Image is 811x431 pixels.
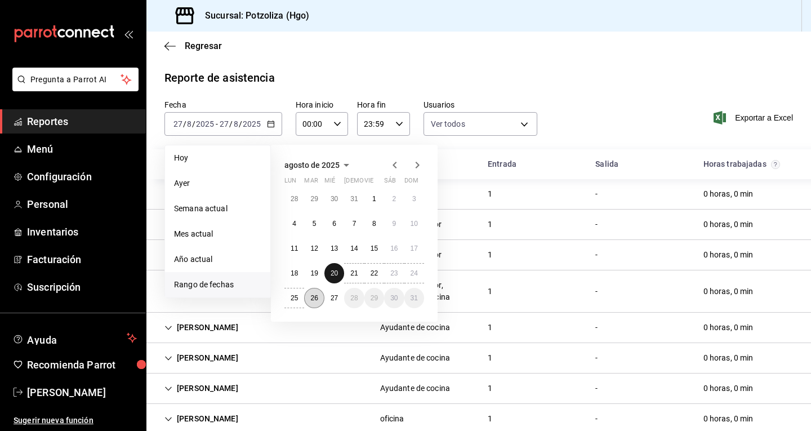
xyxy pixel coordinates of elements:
[27,331,122,345] span: Ayuda
[412,195,416,203] abbr: 3 de agosto de 2025
[155,408,247,429] div: Cell
[344,177,411,189] abbr: jueves
[174,228,261,240] span: Mes actual
[344,263,364,283] button: 21 de agosto de 2025
[384,288,404,308] button: 30 de agosto de 2025
[411,220,418,228] abbr: 10 de agosto de 2025
[350,294,358,302] abbr: 28 de agosto de 2025
[291,269,298,277] abbr: 18 de agosto de 2025
[185,41,222,51] span: Regresar
[331,269,338,277] abbr: 20 de agosto de 2025
[586,378,607,399] div: Cell
[479,378,501,399] div: Cell
[304,288,324,308] button: 26 de agosto de 2025
[146,270,811,313] div: Row
[284,263,304,283] button: 18 de agosto de 2025
[304,177,318,189] abbr: martes
[694,408,763,429] div: Cell
[27,385,137,400] span: [PERSON_NAME]
[304,238,324,259] button: 12 de agosto de 2025
[380,352,450,364] div: Ayudante de cocina
[155,281,247,302] div: Cell
[371,245,378,252] abbr: 15 de agosto de 2025
[694,154,802,175] div: HeadCell
[384,238,404,259] button: 16 de agosto de 2025
[364,189,384,209] button: 1 de agosto de 2025
[146,343,811,374] div: Row
[146,149,811,179] div: Head
[292,220,296,228] abbr: 4 de agosto de 2025
[371,408,413,429] div: Cell
[404,214,424,234] button: 10 de agosto de 2025
[371,294,378,302] abbr: 29 de agosto de 2025
[155,245,247,265] div: Cell
[27,141,137,157] span: Menú
[384,177,396,189] abbr: sábado
[372,195,376,203] abbr: 1 de agosto de 2025
[284,189,304,209] button: 28 de julio de 2025
[146,210,811,240] div: Row
[694,348,763,368] div: Cell
[586,245,607,265] div: Cell
[310,195,318,203] abbr: 29 de julio de 2025
[380,383,450,394] div: Ayudante de cocina
[586,317,607,338] div: Cell
[344,238,364,259] button: 14 de agosto de 2025
[304,189,324,209] button: 29 de julio de 2025
[479,281,501,302] div: Cell
[411,294,418,302] abbr: 31 de agosto de 2025
[372,220,376,228] abbr: 8 de agosto de 2025
[479,408,501,429] div: Cell
[229,119,233,128] span: /
[404,189,424,209] button: 3 de agosto de 2025
[192,119,195,128] span: /
[324,177,335,189] abbr: miércoles
[27,252,137,267] span: Facturación
[411,245,418,252] abbr: 17 de agosto de 2025
[364,214,384,234] button: 8 de agosto de 2025
[174,254,261,265] span: Año actual
[310,245,318,252] abbr: 12 de agosto de 2025
[239,119,242,128] span: /
[155,184,247,205] div: Cell
[324,214,344,234] button: 6 de agosto de 2025
[155,378,247,399] div: Cell
[284,288,304,308] button: 25 de agosto de 2025
[291,245,298,252] abbr: 11 de agosto de 2025
[384,263,404,283] button: 23 de agosto de 2025
[304,263,324,283] button: 19 de agosto de 2025
[479,184,501,205] div: Cell
[384,189,404,209] button: 2 de agosto de 2025
[586,281,607,302] div: Cell
[390,269,398,277] abbr: 23 de agosto de 2025
[404,263,424,283] button: 24 de agosto de 2025
[353,220,357,228] abbr: 7 de agosto de 2025
[332,220,336,228] abbr: 6 de agosto de 2025
[694,317,763,338] div: Cell
[694,378,763,399] div: Cell
[291,195,298,203] abbr: 28 de julio de 2025
[291,294,298,302] abbr: 25 de agosto de 2025
[196,9,309,23] h3: Sucursal: Potzoliza (Hgo)
[479,317,501,338] div: Cell
[324,263,344,283] button: 20 de agosto de 2025
[431,118,465,130] span: Ver todos
[296,101,348,109] label: Hora inicio
[27,279,137,295] span: Suscripción
[331,245,338,252] abbr: 13 de agosto de 2025
[357,101,409,109] label: Hora fin
[242,119,261,128] input: ----
[350,269,358,277] abbr: 21 de agosto de 2025
[479,214,501,235] div: Cell
[404,288,424,308] button: 31 de agosto de 2025
[310,294,318,302] abbr: 26 de agosto de 2025
[174,177,261,189] span: Ayer
[30,74,121,86] span: Pregunta a Parrot AI
[479,348,501,368] div: Cell
[27,224,137,239] span: Inventarios
[233,119,239,128] input: --
[155,214,247,235] div: Cell
[173,119,183,128] input: --
[586,408,607,429] div: Cell
[364,177,373,189] abbr: viernes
